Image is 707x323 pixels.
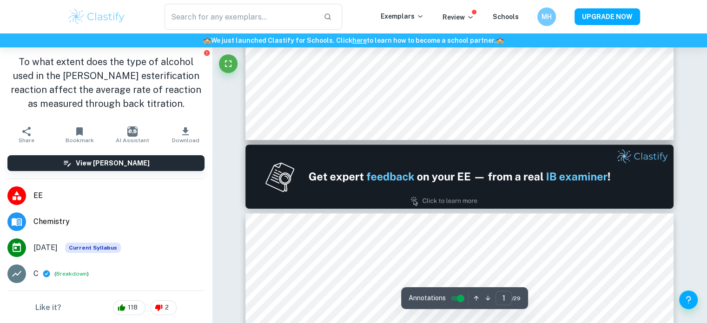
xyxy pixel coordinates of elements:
span: Chemistry [33,216,205,227]
button: AI Assistant [106,122,159,148]
img: Clastify logo [67,7,126,26]
button: Fullscreen [219,54,238,73]
div: This exemplar is based on the current syllabus. Feel free to refer to it for inspiration/ideas wh... [65,243,121,253]
span: [DATE] [33,242,58,253]
span: 🏫 [496,37,504,44]
span: 118 [123,303,143,312]
div: 118 [113,300,145,315]
button: View [PERSON_NAME] [7,155,205,171]
span: EE [33,190,205,201]
span: ( ) [54,270,89,278]
h6: Like it? [35,302,61,313]
span: AI Assistant [116,137,149,144]
p: Review [443,12,474,22]
button: Download [159,122,212,148]
h6: MH [541,12,552,22]
button: Report issue [203,49,210,56]
span: 🏫 [203,37,211,44]
span: Current Syllabus [65,243,121,253]
span: Annotations [409,293,446,303]
span: Download [172,137,199,144]
p: Exemplars [381,11,424,21]
button: Breakdown [56,270,87,278]
h6: We just launched Clastify for Schools. Click to learn how to become a school partner. [2,35,705,46]
span: / 29 [512,294,521,303]
input: Search for any exemplars... [165,4,317,30]
h6: View [PERSON_NAME] [76,158,150,168]
img: Ad [245,145,674,209]
span: Share [19,137,34,144]
span: 2 [160,303,174,312]
button: Bookmark [53,122,106,148]
div: 2 [150,300,177,315]
span: Bookmark [66,137,94,144]
button: UPGRADE NOW [575,8,640,25]
a: here [352,37,367,44]
h1: To what extent does the type of alcohol used in the [PERSON_NAME] esterification reaction affect ... [7,55,205,111]
button: Help and Feedback [679,290,698,309]
p: C [33,268,39,279]
img: AI Assistant [127,126,138,137]
button: MH [537,7,556,26]
a: Schools [493,13,519,20]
